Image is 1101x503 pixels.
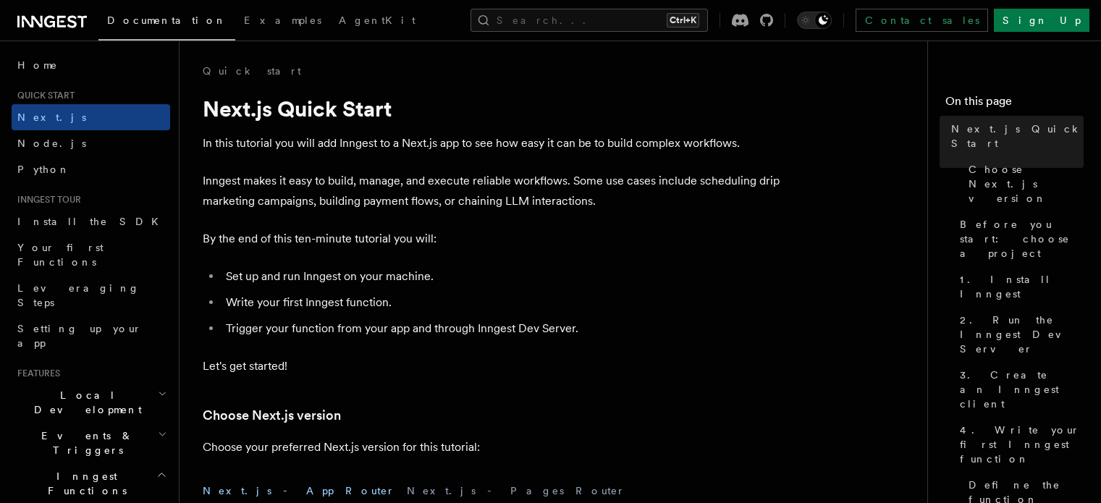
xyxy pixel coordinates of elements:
p: In this tutorial you will add Inngest to a Next.js app to see how easy it can be to build complex... [203,133,782,153]
a: 3. Create an Inngest client [954,362,1084,417]
button: Toggle dark mode [797,12,832,29]
a: Choose Next.js version [963,156,1084,211]
a: 4. Write your first Inngest function [954,417,1084,472]
a: 2. Run the Inngest Dev Server [954,307,1084,362]
a: 1. Install Inngest [954,266,1084,307]
a: Home [12,52,170,78]
a: Sign Up [994,9,1089,32]
p: By the end of this ten-minute tutorial you will: [203,229,782,249]
a: Install the SDK [12,208,170,234]
a: Node.js [12,130,170,156]
li: Trigger your function from your app and through Inngest Dev Server. [222,318,782,339]
a: Python [12,156,170,182]
a: AgentKit [330,4,424,39]
a: Next.js [12,104,170,130]
button: Events & Triggers [12,423,170,463]
span: Inngest tour [12,194,81,206]
span: Python [17,164,70,175]
span: Quick start [12,90,75,101]
span: Your first Functions [17,242,104,268]
a: Next.js Quick Start [945,116,1084,156]
a: Before you start: choose a project [954,211,1084,266]
span: Home [17,58,58,72]
a: Your first Functions [12,234,170,275]
h4: On this page [945,93,1084,116]
button: Local Development [12,382,170,423]
span: 1. Install Inngest [960,272,1084,301]
a: Examples [235,4,330,39]
a: Contact sales [856,9,988,32]
kbd: Ctrl+K [667,13,699,28]
p: Choose your preferred Next.js version for this tutorial: [203,437,782,457]
a: Leveraging Steps [12,275,170,316]
span: Next.js Quick Start [951,122,1084,151]
span: Leveraging Steps [17,282,140,308]
span: 2. Run the Inngest Dev Server [960,313,1084,356]
a: Choose Next.js version [203,405,341,426]
h1: Next.js Quick Start [203,96,782,122]
a: Documentation [98,4,235,41]
span: Documentation [107,14,227,26]
span: Before you start: choose a project [960,217,1084,261]
span: 4. Write your first Inngest function [960,423,1084,466]
button: Search...Ctrl+K [471,9,708,32]
span: Local Development [12,388,158,417]
span: Node.js [17,138,86,149]
li: Set up and run Inngest on your machine. [222,266,782,287]
span: 3. Create an Inngest client [960,368,1084,411]
p: Let's get started! [203,356,782,376]
li: Write your first Inngest function. [222,292,782,313]
a: Setting up your app [12,316,170,356]
span: Choose Next.js version [969,162,1084,206]
span: Next.js [17,111,86,123]
span: Install the SDK [17,216,167,227]
p: Inngest makes it easy to build, manage, and execute reliable workflows. Some use cases include sc... [203,171,782,211]
span: Inngest Functions [12,469,156,498]
span: Events & Triggers [12,428,158,457]
span: AgentKit [339,14,415,26]
span: Examples [244,14,321,26]
a: Quick start [203,64,301,78]
span: Setting up your app [17,323,142,349]
span: Features [12,368,60,379]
